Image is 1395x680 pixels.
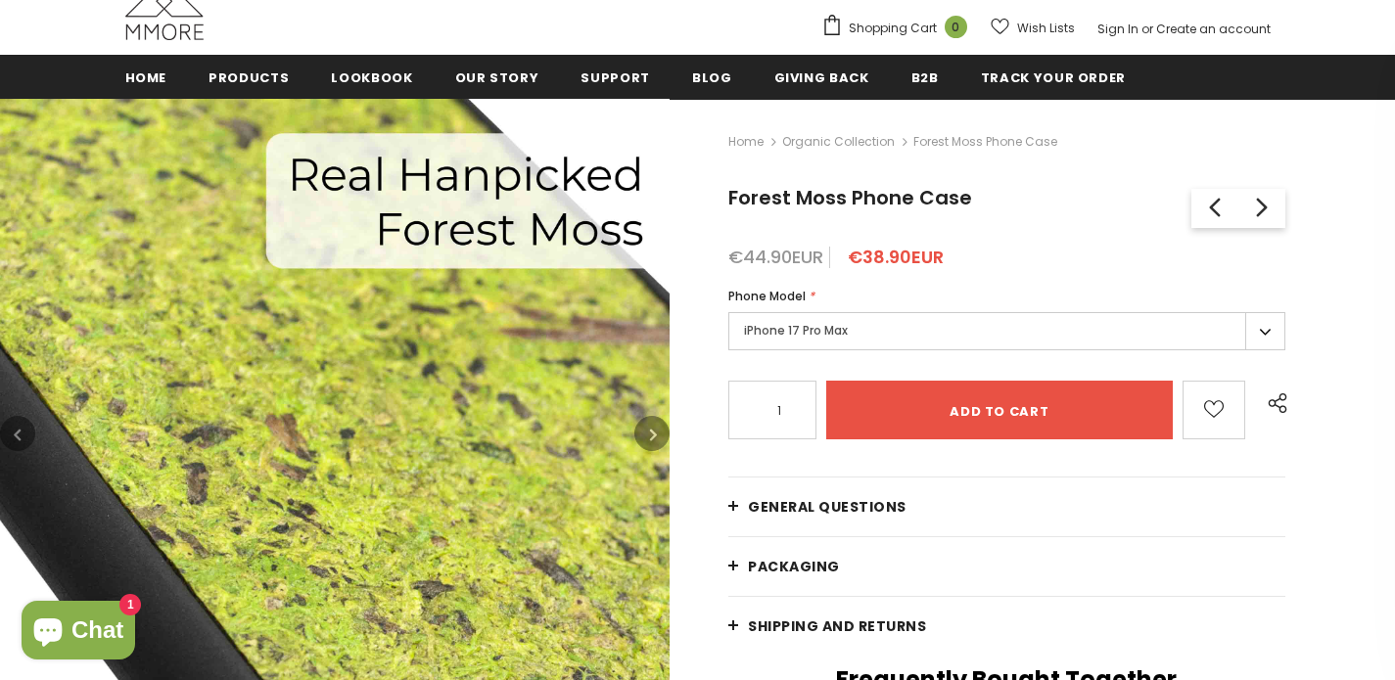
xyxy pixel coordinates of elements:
[455,68,539,87] span: Our Story
[16,601,141,664] inbox-online-store-chat: Shopify online store chat
[728,477,1285,536] a: General Questions
[848,245,944,269] span: €38.90EUR
[981,68,1126,87] span: Track your order
[728,130,764,154] a: Home
[1017,19,1075,38] span: Wish Lists
[826,381,1173,439] input: Add to cart
[748,557,840,576] span: PACKAGING
[692,68,732,87] span: Blog
[728,245,823,269] span: €44.90EUR
[331,55,412,99] a: Lookbook
[581,68,650,87] span: support
[1097,21,1139,37] a: Sign In
[209,55,289,99] a: Products
[945,16,967,38] span: 0
[455,55,539,99] a: Our Story
[1141,21,1153,37] span: or
[728,597,1285,656] a: Shipping and returns
[581,55,650,99] a: support
[774,68,869,87] span: Giving back
[331,68,412,87] span: Lookbook
[692,55,732,99] a: Blog
[821,14,977,43] a: Shopping Cart 0
[1156,21,1271,37] a: Create an account
[911,68,939,87] span: B2B
[911,55,939,99] a: B2B
[774,55,869,99] a: Giving back
[748,497,907,517] span: General Questions
[981,55,1126,99] a: Track your order
[209,68,289,87] span: Products
[748,616,926,636] span: Shipping and returns
[913,130,1057,154] span: Forest Moss Phone Case
[728,312,1285,350] label: iPhone 17 Pro Max
[991,11,1075,45] a: Wish Lists
[782,133,895,150] a: Organic Collection
[125,55,167,99] a: Home
[125,68,167,87] span: Home
[728,288,806,304] span: Phone Model
[728,184,972,211] span: Forest Moss Phone Case
[849,19,937,38] span: Shopping Cart
[728,537,1285,596] a: PACKAGING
